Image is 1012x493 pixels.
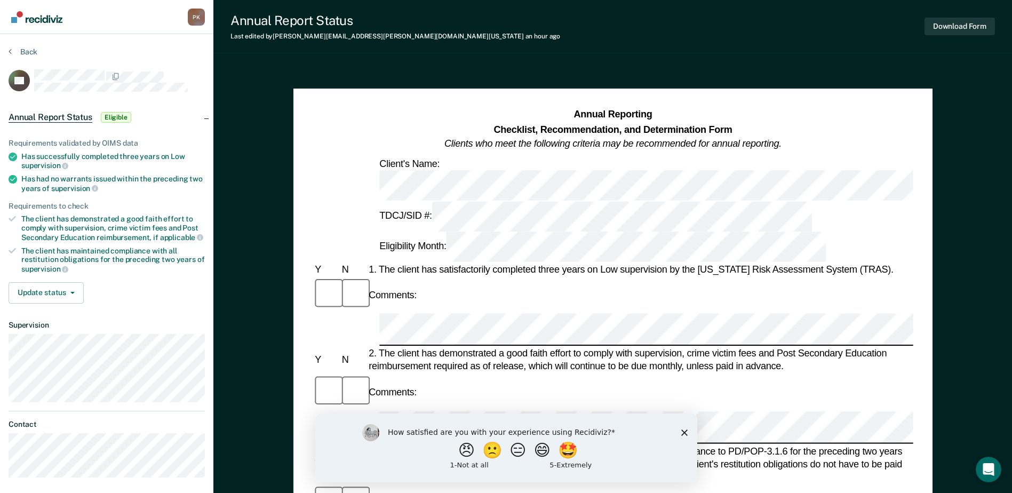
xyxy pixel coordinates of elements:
div: TDCJ/SID #: [377,201,814,232]
span: supervision [21,265,68,273]
img: Recidiviz [11,11,62,23]
div: N [339,354,366,367]
div: The client has maintained compliance with all restitution obligations for the preceding two years of [21,246,205,274]
div: Comments: [366,289,419,301]
span: an hour ago [525,33,561,40]
div: N [339,263,366,276]
div: Has successfully completed three years on Low [21,152,205,170]
div: Y [313,354,339,367]
button: Download Form [925,18,995,35]
div: Y [313,458,339,471]
div: 3. The client has maintained compliance with all restitution obligations in accordance to PD/POP-... [366,444,913,483]
strong: Annual Reporting [573,109,652,120]
em: Clients who meet the following criteria may be recommended for annual reporting. [444,138,782,149]
button: Update status [9,282,84,304]
button: Profile dropdown button [188,9,205,26]
div: Requirements validated by OIMS data [9,139,205,148]
iframe: Intercom live chat [976,457,1001,482]
dt: Contact [9,420,205,429]
div: P K [188,9,205,26]
div: Has had no warrants issued within the preceding two years of [21,174,205,193]
div: Annual Report Status [230,13,560,28]
div: Eligibility Month: [377,232,828,262]
button: Back [9,47,37,57]
div: Requirements to check [9,202,205,211]
strong: Checklist, Recommendation, and Determination Form [493,124,732,134]
div: Y [313,263,339,276]
iframe: Survey by Kim from Recidiviz [315,414,697,482]
div: The client has demonstrated a good faith effort to comply with supervision, crime victim fees and... [21,214,205,242]
span: supervision [21,161,68,170]
div: Last edited by [PERSON_NAME][EMAIL_ADDRESS][PERSON_NAME][DOMAIN_NAME][US_STATE] [230,33,560,40]
div: Comments: [366,386,419,399]
span: supervision [51,184,98,193]
span: applicable [160,233,203,242]
span: Annual Report Status [9,112,92,123]
div: 2. The client has demonstrated a good faith effort to comply with supervision, crime victim fees ... [366,347,913,373]
span: Eligible [101,112,131,123]
dt: Supervision [9,321,205,330]
div: 1. The client has satisfactorily completed three years on Low supervision by the [US_STATE] Risk ... [366,263,913,276]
